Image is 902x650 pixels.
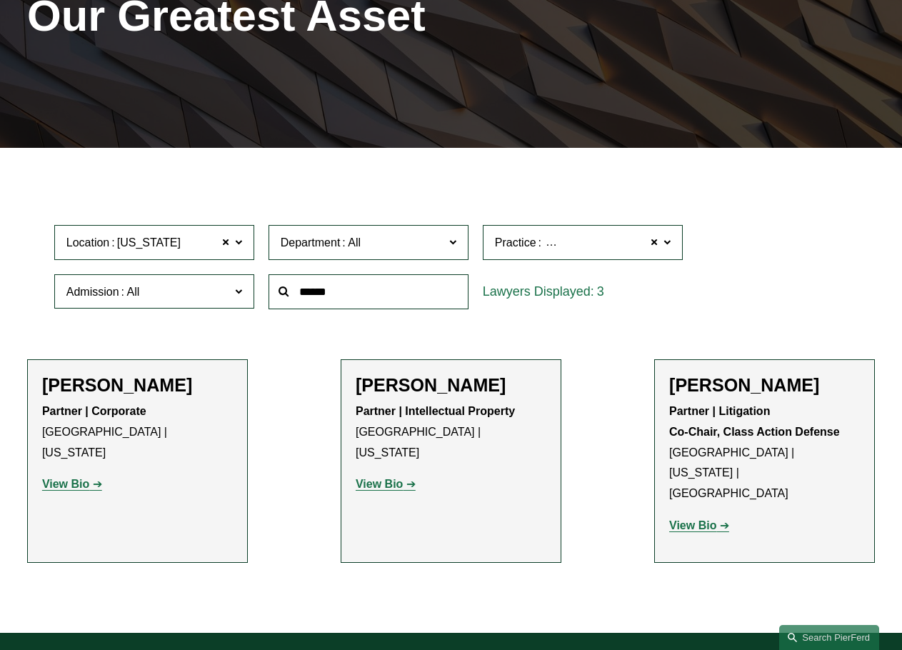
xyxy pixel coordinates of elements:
strong: View Bio [669,519,716,531]
span: [GEOGRAPHIC_DATA] [543,234,663,252]
h2: [PERSON_NAME] [669,374,860,396]
strong: Partner | Intellectual Property [356,405,515,417]
strong: Partner | Litigation Co-Chair, Class Action Defense [669,405,840,438]
strong: View Bio [356,478,403,490]
p: [GEOGRAPHIC_DATA] | [US_STATE] [42,401,233,463]
h2: [PERSON_NAME] [356,374,546,396]
p: [GEOGRAPHIC_DATA] | [US_STATE] [356,401,546,463]
a: View Bio [42,478,102,490]
span: 3 [597,284,604,299]
a: View Bio [356,478,416,490]
strong: Partner | Corporate [42,405,146,417]
h2: [PERSON_NAME] [42,374,233,396]
span: Practice [495,236,536,249]
strong: View Bio [42,478,89,490]
p: [GEOGRAPHIC_DATA] | [US_STATE] | [GEOGRAPHIC_DATA] [669,401,860,504]
span: Location [66,236,110,249]
span: [US_STATE] [117,234,181,252]
span: Department [281,236,341,249]
a: View Bio [669,519,729,531]
a: Search this site [779,625,879,650]
span: Admission [66,286,119,298]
